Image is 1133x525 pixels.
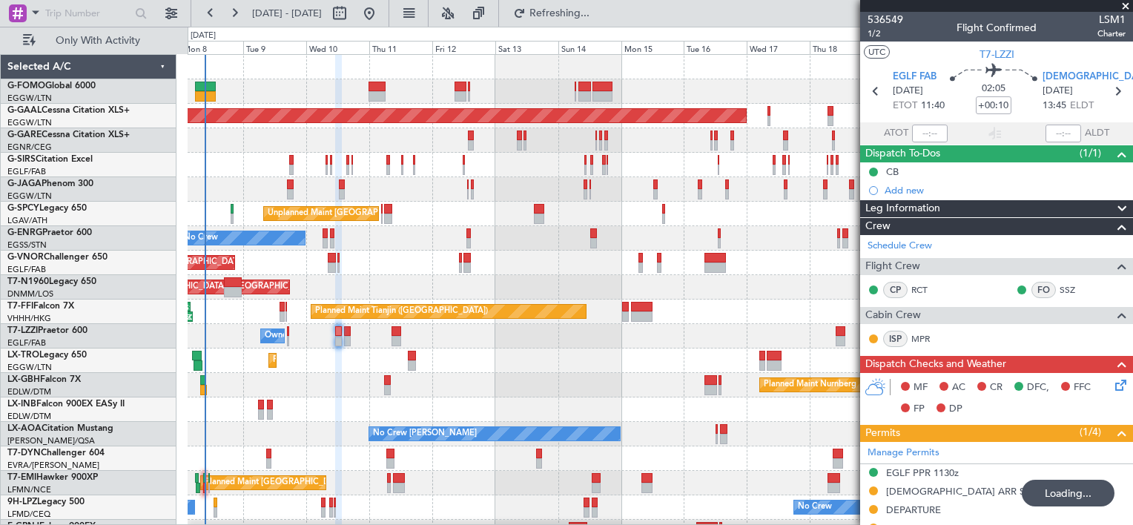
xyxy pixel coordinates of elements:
a: EVRA/[PERSON_NAME] [7,460,99,471]
span: Crew [865,218,891,235]
span: ELDT [1070,99,1094,113]
span: FFC [1074,380,1091,395]
div: Owner [265,325,290,347]
a: EGLF/FAB [7,166,46,177]
span: T7-LZZI [980,47,1014,62]
span: Flight Crew [865,258,920,275]
span: CR [990,380,1002,395]
span: DP [949,402,962,417]
a: Schedule Crew [868,239,932,254]
span: FP [914,402,925,417]
a: LX-GBHFalcon 7X [7,375,81,384]
span: G-SPCY [7,204,39,213]
a: EDLW/DTM [7,411,51,422]
span: Only With Activity [39,36,156,46]
div: Sat 13 [495,41,558,54]
span: G-VNOR [7,253,44,262]
a: EGGW/LTN [7,117,52,128]
span: Permits [865,425,900,442]
a: EDLW/DTM [7,386,51,397]
span: DFC, [1027,380,1049,395]
div: FO [1031,282,1056,298]
a: T7-EMIHawker 900XP [7,473,98,482]
span: G-FOMO [7,82,45,90]
div: CP [883,282,908,298]
div: Fri 12 [432,41,495,54]
span: [DATE] [893,84,923,99]
span: LSM1 [1097,12,1126,27]
span: Leg Information [865,200,940,217]
a: MPR [911,332,945,346]
a: 9H-LPZLegacy 500 [7,498,85,506]
a: LFMN/NCE [7,484,51,495]
span: 9H-LPZ [7,498,37,506]
span: Dispatch To-Dos [865,145,940,162]
span: T7-N1960 [7,277,49,286]
a: G-VNORChallenger 650 [7,253,108,262]
div: Planned Maint Tianjin ([GEOGRAPHIC_DATA]) [315,300,488,323]
span: Cabin Crew [865,307,921,324]
span: T7-LZZI [7,326,38,335]
a: T7-N1960Legacy 650 [7,277,96,286]
span: MF [914,380,928,395]
a: LX-TROLegacy 650 [7,351,87,360]
div: Tue 16 [684,41,747,54]
div: Wed 10 [306,41,369,54]
span: (1/4) [1080,424,1101,440]
div: Wed 17 [747,41,810,54]
a: DNMM/LOS [7,288,53,300]
span: ATOT [884,126,908,141]
span: 13:45 [1043,99,1066,113]
a: G-SPCYLegacy 650 [7,204,87,213]
span: LX-TRO [7,351,39,360]
span: 536549 [868,12,903,27]
div: Flight Confirmed [957,20,1037,36]
span: [DATE] [1043,84,1073,99]
div: [DEMOGRAPHIC_DATA] ARR SLOT 1340z [886,485,1071,498]
button: Only With Activity [16,29,161,53]
span: T7-EMI [7,473,36,482]
a: LGAV/ATH [7,215,47,226]
div: EGLF PPR 1130z [886,466,959,479]
span: T7-FFI [7,302,33,311]
span: G-GAAL [7,106,42,115]
a: LFMD/CEQ [7,509,50,520]
span: Charter [1097,27,1126,40]
div: CB [886,165,899,178]
span: AC [952,380,965,395]
a: LX-INBFalcon 900EX EASy II [7,400,125,409]
a: LX-AOACitation Mustang [7,424,113,433]
span: Dispatch Checks and Weather [865,356,1006,373]
a: T7-LZZIPraetor 600 [7,326,87,335]
div: Tue 9 [243,41,306,54]
span: LX-GBH [7,375,40,384]
a: G-ENRGPraetor 600 [7,228,92,237]
span: T7-DYN [7,449,41,458]
div: Unplanned Maint [GEOGRAPHIC_DATA] ([GEOGRAPHIC_DATA]) [74,276,318,298]
div: ZSSS [176,303,189,311]
a: RCT [911,283,945,297]
input: Trip Number [45,2,131,24]
a: T7-DYNChallenger 604 [7,449,105,458]
div: 05:08 Z [178,312,191,321]
a: Manage Permits [868,446,939,460]
span: (1/1) [1080,145,1101,161]
a: VHHH/HKG [7,313,51,324]
a: G-GAALCessna Citation XLS+ [7,106,130,115]
button: Refreshing... [506,1,595,25]
span: LX-INB [7,400,36,409]
a: EGGW/LTN [7,362,52,373]
span: Refreshing... [529,8,591,19]
input: --:-- [912,125,948,142]
a: [PERSON_NAME]/QSA [7,435,95,446]
div: Planned Maint Dusseldorf [273,349,370,372]
div: Unplanned Maint [GEOGRAPHIC_DATA] ([PERSON_NAME] Intl) [268,202,508,225]
div: Thu 18 [810,41,873,54]
div: Planned Maint Nurnberg [764,374,856,396]
div: Mon 8 [180,41,243,54]
div: Sun 14 [558,41,621,54]
span: G-GARE [7,131,42,139]
span: G-ENRG [7,228,42,237]
div: DEPARTURE [886,503,941,516]
div: [DATE] [191,30,216,42]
